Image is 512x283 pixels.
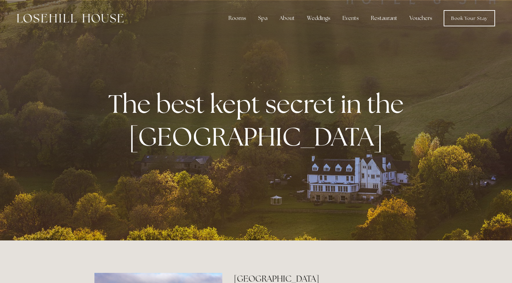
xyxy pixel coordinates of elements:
[274,11,300,25] div: About
[365,11,403,25] div: Restaurant
[302,11,336,25] div: Weddings
[444,10,495,26] a: Book Your Stay
[223,11,251,25] div: Rooms
[337,11,364,25] div: Events
[253,11,273,25] div: Spa
[17,14,124,23] img: Losehill House
[108,87,409,153] strong: The best kept secret in the [GEOGRAPHIC_DATA]
[404,11,438,25] a: Vouchers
